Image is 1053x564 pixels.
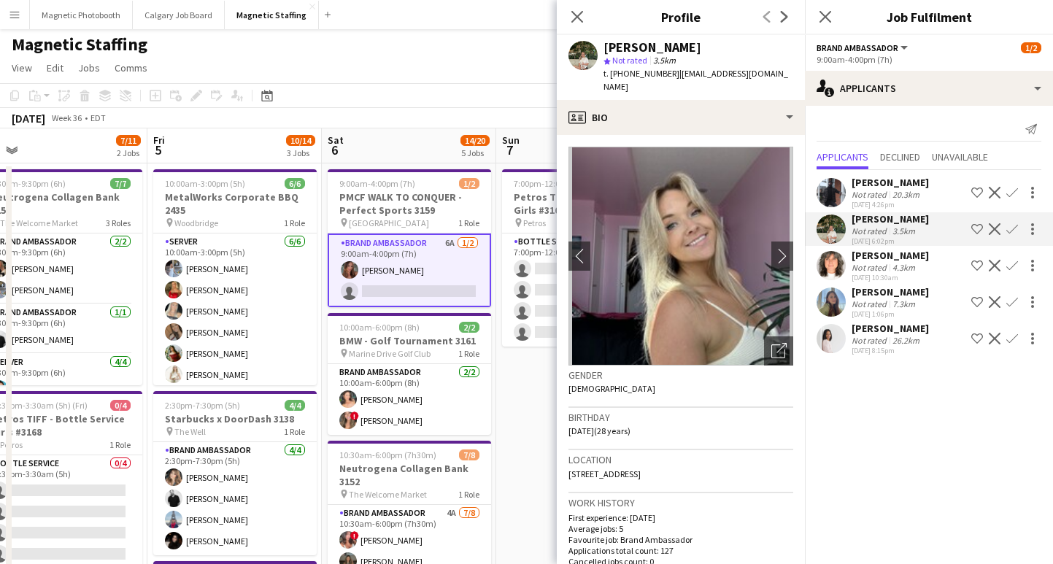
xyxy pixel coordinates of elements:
h3: Profile [557,7,805,26]
h3: Work history [568,496,793,509]
span: 1 Role [284,217,305,228]
span: Edit [47,61,63,74]
a: Comms [109,58,153,77]
span: Unavailable [932,152,988,162]
span: Marine Drive Golf Club [349,348,431,359]
span: 7:00pm-12:00am (5h) (Mon) [514,178,617,189]
span: Sat [328,134,344,147]
div: 20.3km [890,189,922,200]
div: 5 Jobs [461,147,489,158]
span: ! [350,531,359,540]
div: 4.3km [890,262,918,273]
span: 10:00am-3:00pm (5h) [165,178,245,189]
app-card-role: Server6/610:00am-3:00pm (5h)[PERSON_NAME][PERSON_NAME][PERSON_NAME][PERSON_NAME][PERSON_NAME][PER... [153,233,317,389]
span: 5 [151,142,165,158]
div: 10:00am-6:00pm (8h)2/2BMW - Golf Tournament 3161 Marine Drive Golf Club1 RoleBrand Ambassador2/21... [328,313,491,435]
div: [DATE] 10:30am [852,273,929,282]
span: 6/6 [285,178,305,189]
div: [DATE] 4:26pm [852,200,929,209]
div: 2 Jobs [117,147,140,158]
a: Edit [41,58,69,77]
div: [PERSON_NAME] [852,322,929,335]
span: The Well [174,426,206,437]
app-card-role: Brand Ambassador4/42:30pm-7:30pm (5h)[PERSON_NAME][PERSON_NAME][PERSON_NAME][PERSON_NAME] [153,442,317,555]
app-job-card: 9:00am-4:00pm (7h)1/2PMCF WALK TO CONQUER - Perfect Sports 3159 [GEOGRAPHIC_DATA]1 RoleBrand Amba... [328,169,491,307]
span: 1 Role [284,426,305,437]
div: [PERSON_NAME] [603,41,701,54]
span: Woodbridge [174,217,218,228]
h3: PMCF WALK TO CONQUER - Perfect Sports 3159 [328,190,491,217]
span: Comms [115,61,147,74]
div: 3 Jobs [287,147,315,158]
span: | [EMAIL_ADDRESS][DOMAIN_NAME] [603,68,788,92]
span: 2/2 [459,322,479,333]
div: EDT [90,112,106,123]
span: 1 Role [458,348,479,359]
button: Magnetic Photobooth [30,1,133,29]
span: Week 36 [48,112,85,123]
div: [PERSON_NAME] [852,212,929,225]
span: 9:00am-4:00pm (7h) [339,178,415,189]
span: Jobs [78,61,100,74]
div: [PERSON_NAME] [852,249,929,262]
p: Favourite job: Brand Ambassador [568,534,793,545]
a: Jobs [72,58,106,77]
div: Not rated [852,189,890,200]
h3: Gender [568,368,793,382]
div: Not rated [852,262,890,273]
span: [STREET_ADDRESS] [568,468,641,479]
div: 26.2km [890,335,922,346]
span: 1/2 [459,178,479,189]
span: ! [350,412,359,420]
span: 10:00am-6:00pm (8h) [339,322,420,333]
div: Not rated [852,225,890,236]
span: 1 Role [458,217,479,228]
div: [DATE] 6:02pm [852,236,929,246]
span: Brand Ambassador [817,42,898,53]
button: Calgary Job Board [133,1,225,29]
span: 7/7 [110,178,131,189]
span: 1/2 [1021,42,1041,53]
span: 3.5km [650,55,679,66]
span: [DATE] (28 years) [568,425,630,436]
span: View [12,61,32,74]
span: 4/4 [285,400,305,411]
h3: MetalWorks Corporate BBQ 2435 [153,190,317,217]
div: Bio [557,100,805,135]
div: [PERSON_NAME] [852,176,929,189]
button: Magnetic Staffing [225,1,319,29]
div: [DATE] 1:06pm [852,309,929,319]
span: 7/11 [116,135,141,146]
span: 10/14 [286,135,315,146]
span: Not rated [612,55,647,66]
span: 1 Role [109,439,131,450]
span: 0/4 [110,400,131,411]
span: [GEOGRAPHIC_DATA] [349,217,429,228]
span: [DEMOGRAPHIC_DATA] [568,383,655,394]
span: 3 Roles [106,217,131,228]
span: 10:30am-6:00pm (7h30m) [339,449,436,460]
h3: BMW - Golf Tournament 3161 [328,334,491,347]
p: First experience: [DATE] [568,512,793,523]
div: Not rated [852,335,890,346]
span: Sun [502,134,520,147]
h3: Petros TIFF - Bottle Service Girls #3168 [502,190,666,217]
span: Applicants [817,152,868,162]
div: 9:00am-4:00pm (7h) [817,54,1041,65]
span: Declined [880,152,920,162]
div: 7.3km [890,298,918,309]
span: 2:30pm-7:30pm (5h) [165,400,240,411]
span: The Welcome Market [349,489,427,500]
p: Average jobs: 5 [568,523,793,534]
h3: Location [568,453,793,466]
h1: Magnetic Staffing [12,34,147,55]
app-card-role: Brand Ambassador2/210:00am-6:00pm (8h)[PERSON_NAME]![PERSON_NAME] [328,364,491,435]
app-job-card: 2:30pm-7:30pm (5h)4/4Starbucks x DoorDash 3138 The Well1 RoleBrand Ambassador4/42:30pm-7:30pm (5h... [153,391,317,555]
span: t. [PHONE_NUMBER] [603,68,679,79]
div: Open photos pop-in [764,336,793,366]
app-job-card: 10:00am-3:00pm (5h)6/6MetalWorks Corporate BBQ 2435 Woodbridge1 RoleServer6/610:00am-3:00pm (5h)[... [153,169,317,385]
span: 1 Role [458,489,479,500]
